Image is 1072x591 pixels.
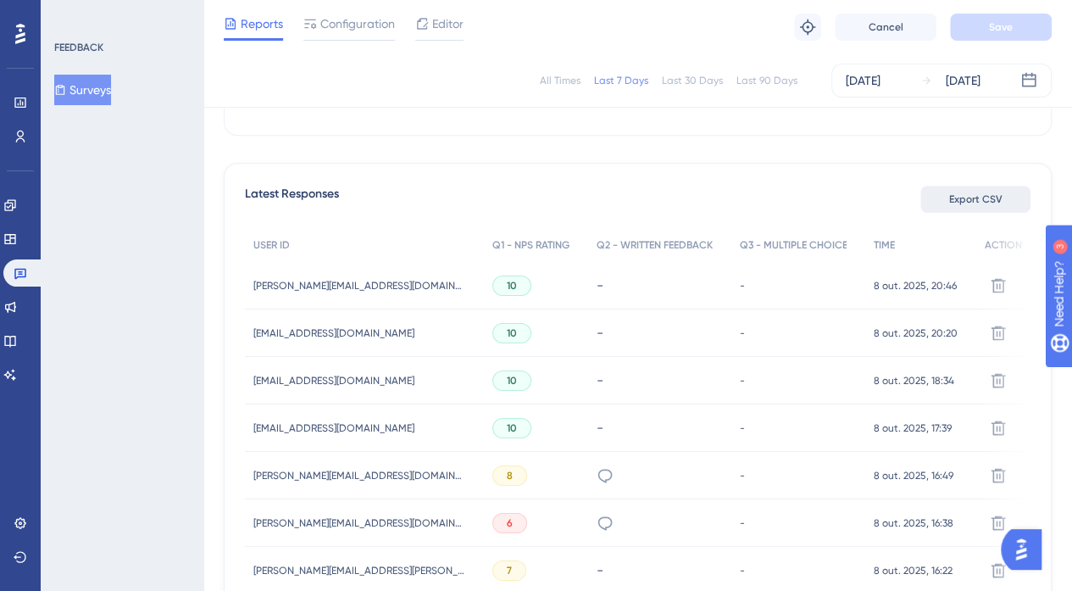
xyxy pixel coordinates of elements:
[320,14,395,34] span: Configuration
[874,516,953,530] span: 8 out. 2025, 16:38
[739,564,744,577] span: -
[253,469,465,482] span: [PERSON_NAME][EMAIL_ADDRESS][DOMAIN_NAME]
[432,14,464,34] span: Editor
[874,279,957,293] span: 8 out. 2025, 20:46
[492,238,569,252] span: Q1 - NPS RATING
[950,14,1052,41] button: Save
[869,20,903,34] span: Cancel
[1001,524,1052,575] iframe: UserGuiding AI Assistant Launcher
[597,325,723,341] div: -
[40,4,106,25] span: Need Help?
[946,70,980,91] div: [DATE]
[253,564,465,577] span: [PERSON_NAME][EMAIL_ADDRESS][PERSON_NAME][DOMAIN_NAME]
[989,20,1013,34] span: Save
[253,279,465,293] span: [PERSON_NAME][EMAIL_ADDRESS][DOMAIN_NAME]
[253,516,465,530] span: [PERSON_NAME][EMAIL_ADDRESS][DOMAIN_NAME]
[739,516,744,530] span: -
[739,238,847,252] span: Q3 - MULTIPLE CHOICE
[253,374,414,387] span: [EMAIL_ADDRESS][DOMAIN_NAME]
[597,277,723,293] div: -
[874,238,895,252] span: TIME
[739,421,744,435] span: -
[507,516,513,530] span: 6
[597,238,713,252] span: Q2 - WRITTEN FEEDBACK
[507,374,517,387] span: 10
[874,421,952,435] span: 8 out. 2025, 17:39
[874,564,953,577] span: 8 out. 2025, 16:22
[253,238,290,252] span: USER ID
[739,279,744,293] span: -
[597,372,723,388] div: -
[835,14,936,41] button: Cancel
[540,74,580,87] div: All Times
[507,421,517,435] span: 10
[507,279,517,293] span: 10
[985,238,1022,252] span: ACTION
[118,8,123,22] div: 3
[507,469,513,482] span: 8
[507,326,517,340] span: 10
[241,14,283,34] span: Reports
[253,326,414,340] span: [EMAIL_ADDRESS][DOMAIN_NAME]
[594,74,648,87] div: Last 7 Days
[920,186,1030,213] button: Export CSV
[253,421,414,435] span: [EMAIL_ADDRESS][DOMAIN_NAME]
[54,41,103,54] div: FEEDBACK
[662,74,723,87] div: Last 30 Days
[736,74,797,87] div: Last 90 Days
[874,326,958,340] span: 8 out. 2025, 20:20
[739,326,744,340] span: -
[739,469,744,482] span: -
[245,184,339,215] span: Latest Responses
[949,192,1003,206] span: Export CSV
[597,562,723,578] div: -
[54,75,111,105] button: Surveys
[874,469,953,482] span: 8 out. 2025, 16:49
[739,374,744,387] span: -
[846,70,880,91] div: [DATE]
[597,420,723,436] div: -
[874,374,954,387] span: 8 out. 2025, 18:34
[507,564,512,577] span: 7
